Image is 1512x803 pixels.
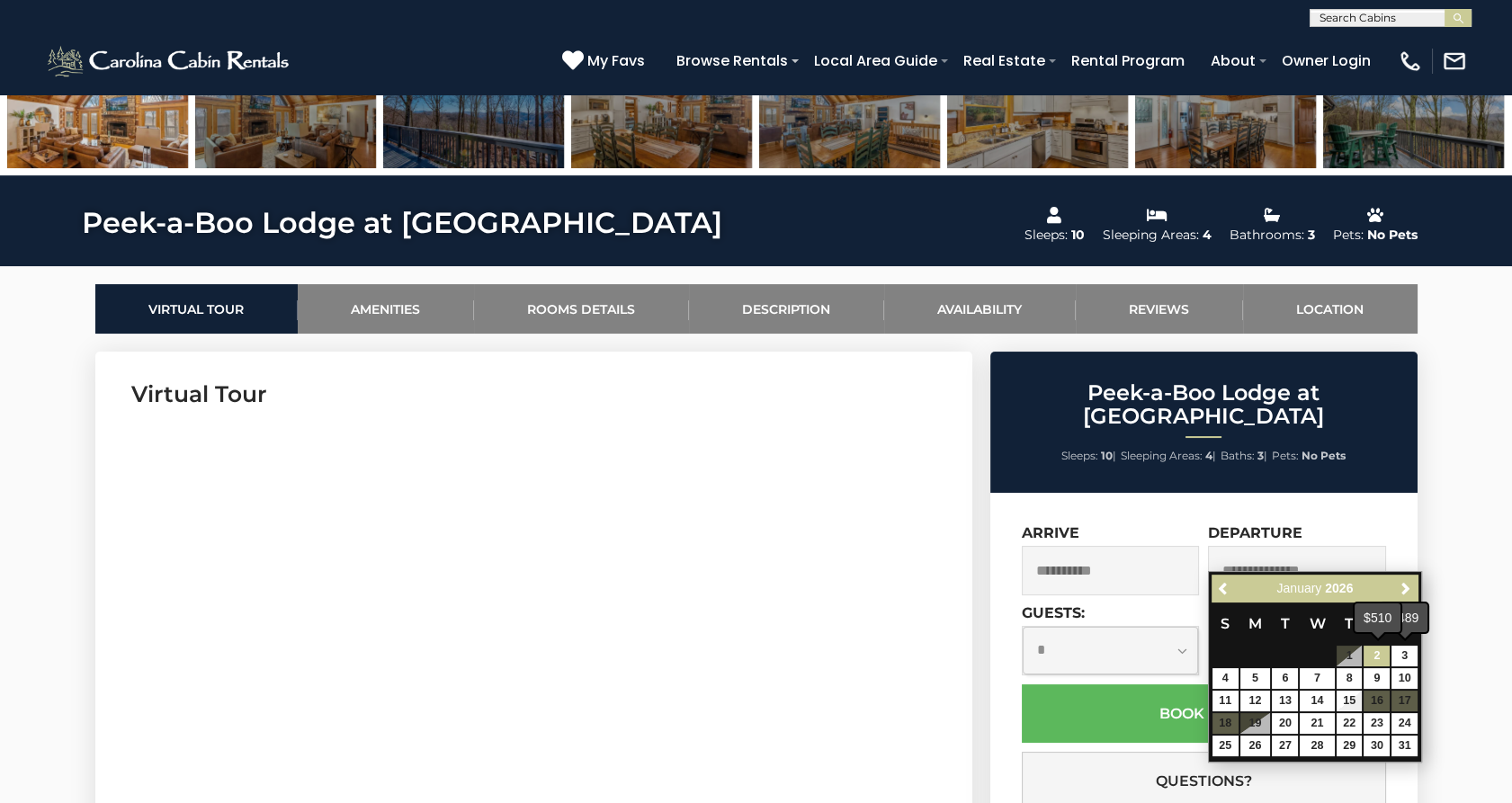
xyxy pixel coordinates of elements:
div: $489 [1382,603,1427,632]
a: 15 [1337,691,1363,711]
a: 25 [1212,736,1239,756]
li: | [1121,444,1216,468]
a: Next [1394,577,1417,600]
a: 31 [1391,736,1418,756]
span: Baths: [1221,449,1255,462]
a: My Favs [562,49,649,73]
a: 26 [1240,736,1271,756]
a: 24 [1391,713,1418,734]
a: 5 [1240,668,1271,689]
a: 23 [1364,713,1390,734]
img: mail-regular-white.png [1442,49,1467,74]
span: Pets: [1272,449,1299,462]
a: Owner Login [1273,45,1380,76]
img: 163404707 [947,56,1128,168]
a: Rooms Details [474,284,689,334]
strong: No Pets [1302,449,1346,462]
span: January [1276,581,1321,595]
a: Rental Program [1062,45,1194,76]
a: 29 [1337,736,1363,756]
a: 8 [1337,668,1363,689]
a: 2 [1364,646,1390,666]
span: Previous [1217,582,1231,596]
span: Sleeping Areas: [1121,449,1203,462]
span: My Favs [587,49,645,72]
a: Availability [884,284,1076,334]
a: Previous [1213,577,1236,600]
span: 2026 [1325,581,1353,595]
img: 163404705 [1135,56,1316,168]
a: 13 [1272,691,1298,711]
a: Description [689,284,884,334]
h3: Virtual Tour [131,379,936,410]
strong: 3 [1257,449,1264,462]
a: 20 [1272,713,1298,734]
li: | [1061,444,1116,468]
a: 10 [1391,668,1418,689]
a: About [1202,45,1265,76]
span: Tuesday [1281,615,1290,632]
a: 11 [1212,691,1239,711]
div: $510 [1355,603,1400,632]
a: Virtual Tour [95,284,298,334]
a: 7 [1300,668,1334,689]
span: Wednesday [1309,615,1325,632]
a: Reviews [1076,284,1243,334]
a: 28 [1300,736,1334,756]
a: 9 [1364,668,1390,689]
strong: 10 [1101,449,1113,462]
a: Browse Rentals [667,45,797,76]
label: Guests: [1022,604,1085,621]
img: 163404741 [1323,56,1504,168]
a: 6 [1272,668,1298,689]
span: Monday [1248,615,1262,632]
img: 163404708 [759,56,940,168]
a: Local Area Guide [805,45,946,76]
img: 163404709 [7,56,188,168]
a: Amenities [298,284,474,334]
a: 12 [1240,691,1271,711]
h2: Peek-a-Boo Lodge at [GEOGRAPHIC_DATA] [995,381,1413,429]
span: Thursday [1345,615,1354,632]
img: phone-regular-white.png [1398,49,1423,74]
span: Next [1399,582,1413,596]
a: 22 [1337,713,1363,734]
li: | [1221,444,1267,468]
a: 21 [1300,713,1334,734]
a: 3 [1391,646,1418,666]
a: 4 [1212,668,1239,689]
a: Location [1243,284,1418,334]
button: Book Now [1022,684,1386,743]
span: Sleeps: [1061,449,1098,462]
a: Real Estate [954,45,1054,76]
img: White-1-2.png [45,43,294,79]
a: 14 [1300,691,1334,711]
span: Sunday [1221,615,1230,632]
a: 27 [1272,736,1298,756]
img: 163404706 [571,56,752,168]
label: Departure [1208,524,1302,541]
label: Arrive [1022,524,1079,541]
strong: 4 [1205,449,1212,462]
img: 163404710 [195,56,376,168]
a: 30 [1364,736,1390,756]
img: 163390718 [383,56,564,168]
